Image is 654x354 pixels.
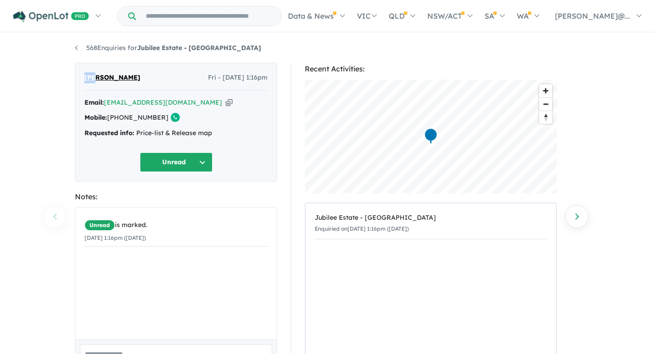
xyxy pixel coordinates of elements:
[13,11,89,22] img: Openlot PRO Logo White
[84,72,140,83] span: [PERSON_NAME]
[315,212,547,223] div: Jubilee Estate - [GEOGRAPHIC_DATA]
[84,128,268,139] div: Price-list & Release map
[84,234,146,241] small: [DATE] 1:16pm ([DATE])
[75,191,277,203] div: Notes:
[84,220,268,231] div: is marked.
[424,128,438,145] div: Map marker
[226,98,233,107] button: Copy
[84,98,104,106] strong: Email:
[137,44,261,52] strong: Jubilee Estate - [GEOGRAPHIC_DATA]
[138,6,279,26] input: Try estate name, suburb, builder or developer
[104,98,222,106] a: [EMAIL_ADDRESS][DOMAIN_NAME]
[305,63,557,75] div: Recent Activities:
[107,113,168,121] a: [PHONE_NUMBER]
[84,220,115,231] span: Unread
[539,111,552,124] span: Reset bearing to north
[208,72,268,83] span: Fri - [DATE] 1:16pm
[539,98,552,111] span: Zoom out
[84,129,134,137] strong: Requested info:
[539,97,552,111] button: Zoom out
[75,43,579,54] nav: breadcrumb
[84,113,107,121] strong: Mobile:
[305,80,557,193] canvas: Map
[315,208,547,239] a: Jubilee Estate - [GEOGRAPHIC_DATA]Enquiried on[DATE] 1:16pm ([DATE])
[539,111,552,124] button: Reset bearing to north
[315,225,409,232] small: Enquiried on [DATE] 1:16pm ([DATE])
[75,44,261,52] a: 568Enquiries forJubilee Estate - [GEOGRAPHIC_DATA]
[539,84,552,97] button: Zoom in
[140,152,213,172] button: Unread
[555,11,630,20] span: [PERSON_NAME]@...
